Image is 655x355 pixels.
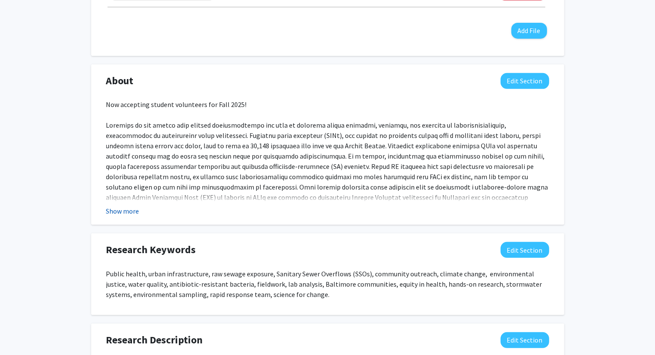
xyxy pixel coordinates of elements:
[106,120,549,275] p: Loremips do sit ametco adip elitsed doeiusmodtempo inc utla et dolorema aliqua enimadmi, veniamqu...
[106,269,549,300] p: Public health, urban infrastructure, raw sewage exposure, Sanitary Sewer Overflows (SSOs), commun...
[501,332,549,348] button: Edit Research Description
[106,73,134,89] span: About
[511,23,547,39] button: Add File
[106,206,139,216] button: Show more
[106,332,203,348] span: Research Description
[501,73,549,89] button: Edit About
[501,242,549,258] button: Edit Research Keywords
[6,316,37,349] iframe: Chat
[106,242,196,257] span: Research Keywords
[106,99,549,275] div: Now accepting student volunteers for Fall 2025!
